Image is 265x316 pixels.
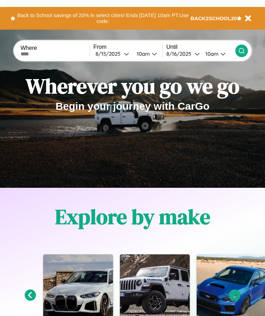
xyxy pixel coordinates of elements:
label: From [93,44,162,50]
div: 8 / 16 / 2025 [166,51,195,57]
label: Until [166,44,235,50]
button: 8/15/2025 [93,50,131,57]
h1: Explore by make [55,202,210,231]
button: 10am [200,50,235,57]
button: 10am [131,50,162,57]
b: BACK2SCHOOL20 [191,15,237,21]
div: 10am [133,51,152,57]
label: Where [21,45,90,51]
div: 10am [202,51,220,57]
div: 8 / 15 / 2025 [96,51,124,57]
button: Back to School savings of 20% in select cities! Ends [DATE] 10am PT.Use code: [15,10,191,26]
